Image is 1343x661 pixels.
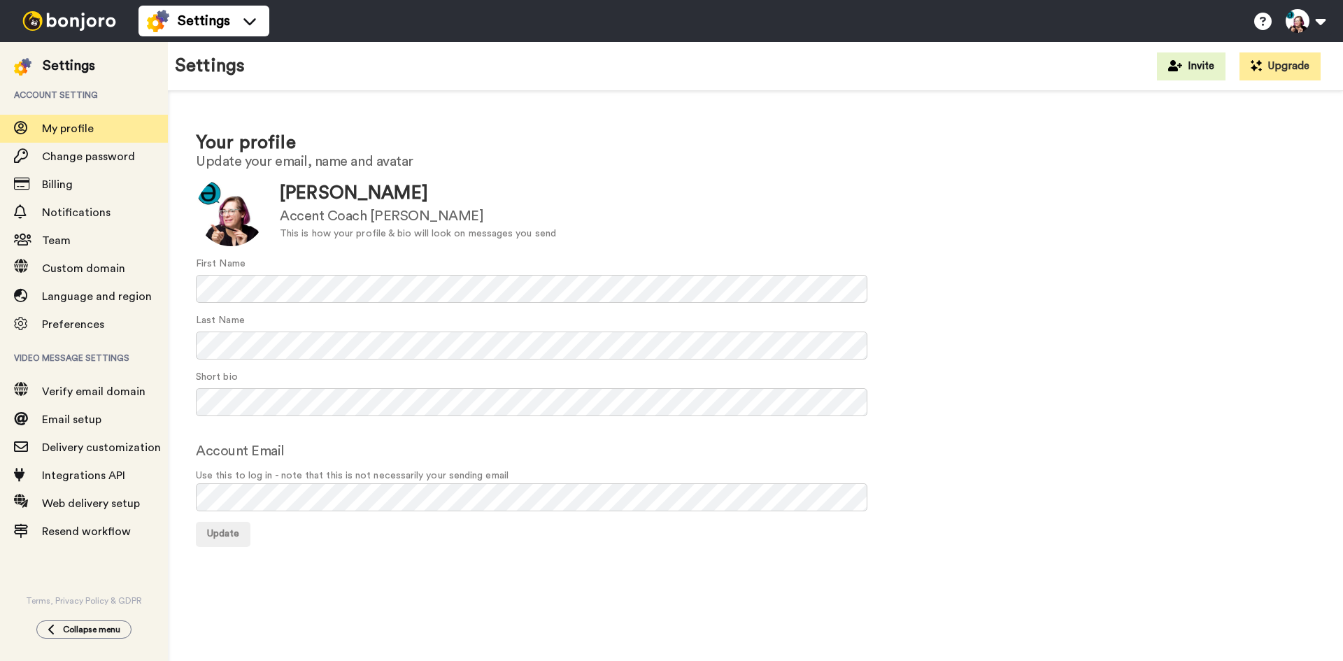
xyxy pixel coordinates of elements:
[42,498,140,509] span: Web delivery setup
[42,319,104,330] span: Preferences
[196,370,238,385] label: Short bio
[196,154,1315,169] h2: Update your email, name and avatar
[175,56,245,76] h1: Settings
[42,414,101,425] span: Email setup
[280,227,556,241] div: This is how your profile & bio will look on messages you send
[196,469,1315,483] span: Use this to log in - note that this is not necessarily your sending email
[147,10,169,32] img: settings-colored.svg
[196,313,245,328] label: Last Name
[42,151,135,162] span: Change password
[1239,52,1321,80] button: Upgrade
[36,620,132,639] button: Collapse menu
[196,133,1315,153] h1: Your profile
[280,180,556,206] div: [PERSON_NAME]
[42,207,111,218] span: Notifications
[207,529,239,539] span: Update
[63,624,120,635] span: Collapse menu
[43,56,95,76] div: Settings
[42,263,125,274] span: Custom domain
[42,526,131,537] span: Resend workflow
[178,11,230,31] span: Settings
[196,441,285,462] label: Account Email
[196,257,246,271] label: First Name
[42,442,161,453] span: Delivery customization
[280,206,556,227] div: Accent Coach [PERSON_NAME]
[196,522,250,547] button: Update
[17,11,122,31] img: bj-logo-header-white.svg
[42,291,152,302] span: Language and region
[1157,52,1225,80] button: Invite
[42,123,94,134] span: My profile
[42,235,71,246] span: Team
[14,58,31,76] img: settings-colored.svg
[42,470,125,481] span: Integrations API
[42,386,145,397] span: Verify email domain
[42,179,73,190] span: Billing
